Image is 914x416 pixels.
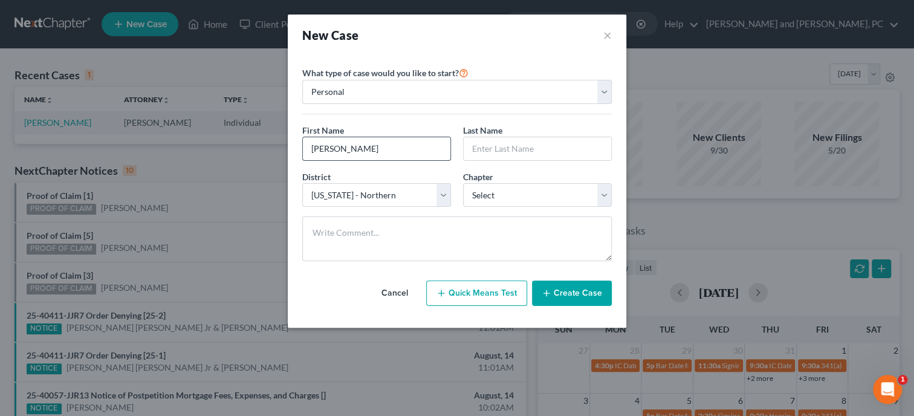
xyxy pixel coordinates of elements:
button: Cancel [368,281,421,305]
input: Enter First Name [303,137,450,160]
input: Enter Last Name [464,137,611,160]
strong: New Case [302,28,358,42]
span: 1 [898,375,907,385]
span: Last Name [463,125,502,135]
label: What type of case would you like to start? [302,65,468,80]
iframe: Intercom live chat [873,375,902,404]
button: Create Case [532,281,612,306]
button: × [603,27,612,44]
button: Quick Means Test [426,281,527,306]
span: Chapter [463,172,493,182]
span: District [302,172,331,182]
span: First Name [302,125,344,135]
